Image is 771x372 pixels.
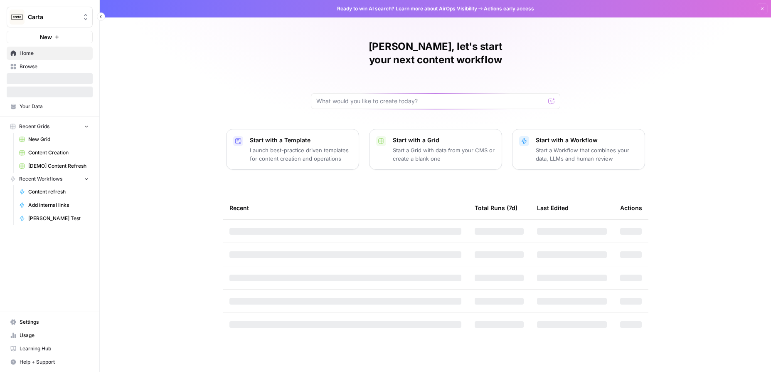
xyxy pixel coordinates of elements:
p: Start with a Workflow [536,136,638,144]
a: Content Creation [15,146,93,159]
span: Browse [20,63,89,70]
div: Total Runs (7d) [475,196,517,219]
a: Add internal links [15,198,93,212]
span: Content Creation [28,149,89,156]
img: Carta Logo [10,10,25,25]
a: [PERSON_NAME] Test [15,212,93,225]
p: Launch best-practice driven templates for content creation and operations [250,146,352,163]
div: Last Edited [537,196,569,219]
a: Learning Hub [7,342,93,355]
span: [PERSON_NAME] Test [28,215,89,222]
a: [DEMO] Content Refresh [15,159,93,173]
a: Your Data [7,100,93,113]
span: Usage [20,332,89,339]
p: Start a Grid with data from your CMS or create a blank one [393,146,495,163]
div: Actions [620,196,642,219]
button: Workspace: Carta [7,7,93,27]
p: Start with a Grid [393,136,495,144]
p: Start a Workflow that combines your data, LLMs and human review [536,146,638,163]
button: Recent Workflows [7,173,93,185]
span: Settings [20,318,89,326]
span: Add internal links [28,201,89,209]
button: Start with a GridStart a Grid with data from your CMS or create a blank one [369,129,502,170]
a: New Grid [15,133,93,146]
span: New Grid [28,136,89,143]
button: Help + Support [7,355,93,369]
span: Actions early access [484,5,534,12]
span: Learning Hub [20,345,89,352]
span: Recent Workflows [19,175,62,183]
span: Carta [28,13,78,21]
a: Learn more [396,5,423,12]
button: Start with a WorkflowStart a Workflow that combines your data, LLMs and human review [512,129,645,170]
a: Browse [7,60,93,73]
a: Usage [7,329,93,342]
a: Settings [7,315,93,329]
span: [DEMO] Content Refresh [28,162,89,170]
span: Recent Grids [19,123,49,130]
div: Recent [229,196,461,219]
a: Content refresh [15,185,93,198]
span: Content refresh [28,188,89,196]
button: New [7,31,93,43]
span: New [40,33,52,41]
span: Your Data [20,103,89,110]
button: Recent Grids [7,120,93,133]
span: Home [20,50,89,57]
a: Home [7,47,93,60]
span: Ready to win AI search? about AirOps Visibility [337,5,477,12]
input: What would you like to create today? [316,97,545,105]
span: Help + Support [20,358,89,366]
p: Start with a Template [250,136,352,144]
h1: [PERSON_NAME], let's start your next content workflow [311,40,560,67]
button: Start with a TemplateLaunch best-practice driven templates for content creation and operations [226,129,359,170]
